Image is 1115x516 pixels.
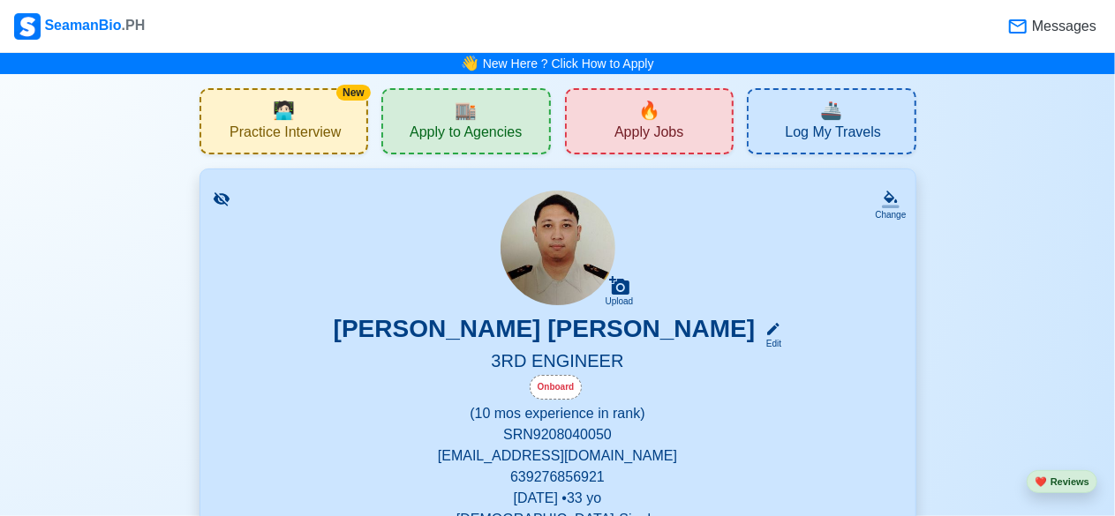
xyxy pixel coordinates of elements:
[483,56,654,71] a: New Here ? Click How to Apply
[410,123,522,146] span: Apply to Agencies
[1028,16,1096,37] span: Messages
[638,97,660,123] span: new
[14,13,41,40] img: Logo
[786,123,881,146] span: Log My Travels
[758,337,781,350] div: Edit
[222,488,894,509] p: [DATE] • 33 yo
[1035,476,1047,487] span: heart
[230,123,341,146] span: Practice Interview
[614,123,683,146] span: Apply Jobs
[820,97,842,123] span: travel
[336,85,371,101] div: New
[606,296,634,307] div: Upload
[222,424,894,445] p: SRN 9208040050
[222,403,894,424] p: (10 mos experience in rank)
[222,467,894,488] p: 639276856921
[875,208,906,221] div: Change
[456,49,483,77] span: bell
[455,97,477,123] span: agencies
[1027,470,1097,494] button: heartReviews
[122,18,146,33] span: .PH
[273,97,295,123] span: interview
[14,13,145,40] div: SeamanBio
[334,314,756,350] h3: [PERSON_NAME] [PERSON_NAME]
[530,375,583,400] div: Onboard
[222,350,894,375] h5: 3RD ENGINEER
[222,445,894,467] p: [EMAIL_ADDRESS][DOMAIN_NAME]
